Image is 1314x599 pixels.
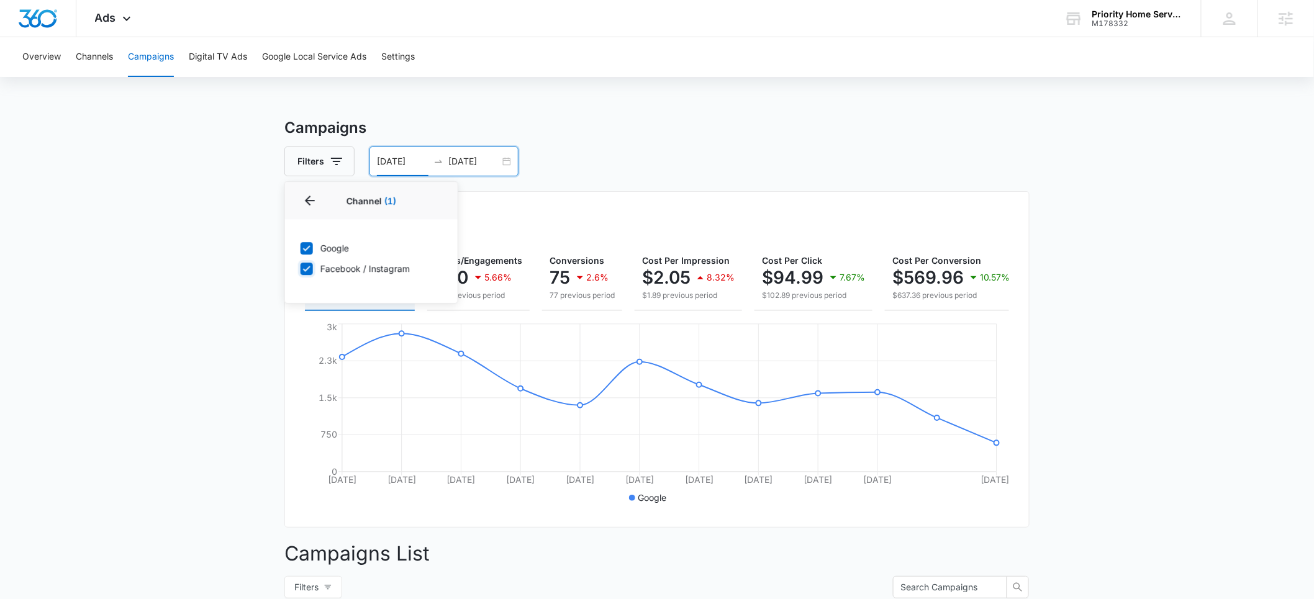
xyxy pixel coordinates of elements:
[384,196,396,206] span: (1)
[762,268,823,287] p: $94.99
[707,273,735,282] p: 8.32%
[433,156,443,166] span: to
[284,146,355,176] button: Filters
[900,580,990,594] input: Search Campaigns
[892,290,1010,301] p: $637.36 previous period
[685,474,714,485] tspan: [DATE]
[550,290,615,301] p: 77 previous period
[642,290,735,301] p: $1.89 previous period
[300,241,443,254] label: Google
[804,474,833,485] tspan: [DATE]
[381,37,415,77] button: Settings
[506,474,535,485] tspan: [DATE]
[642,268,691,287] p: $2.05
[332,466,337,477] tspan: 0
[762,255,822,266] span: Cost Per Click
[625,474,654,485] tspan: [DATE]
[762,290,865,301] p: $102.89 previous period
[284,539,1030,569] p: Campaigns List
[284,576,342,598] button: Filters
[435,255,522,266] span: Clicks/Engagements
[642,255,730,266] span: Cost Per Impression
[300,194,443,207] p: Channel
[294,580,319,594] span: Filters
[433,156,443,166] span: swap-right
[586,273,609,282] p: 2.6%
[980,273,1010,282] p: 10.57%
[1007,576,1029,598] button: search
[284,117,1030,139] h3: Campaigns
[189,37,247,77] button: Digital TV Ads
[484,273,512,282] p: 5.66%
[95,11,116,24] span: Ads
[377,155,428,168] input: Start date
[550,255,604,266] span: Conversions
[76,37,113,77] button: Channels
[863,474,892,485] tspan: [DATE]
[1092,9,1183,19] div: account name
[892,268,964,287] p: $569.96
[319,392,337,403] tspan: 1.5k
[320,429,337,439] tspan: 750
[638,491,666,504] p: Google
[1007,582,1028,592] span: search
[840,273,865,282] p: 7.67%
[566,474,594,485] tspan: [DATE]
[300,191,320,210] button: Back
[745,474,773,485] tspan: [DATE]
[892,255,981,266] span: Cost Per Conversion
[327,322,337,332] tspan: 3k
[128,37,174,77] button: Campaigns
[447,474,476,485] tspan: [DATE]
[328,474,356,485] tspan: [DATE]
[448,155,500,168] input: End date
[435,290,522,301] p: 477 previous period
[387,474,416,485] tspan: [DATE]
[300,262,443,275] label: Facebook / Instagram
[262,37,366,77] button: Google Local Service Ads
[319,355,337,366] tspan: 2.3k
[550,268,570,287] p: 75
[1092,19,1183,28] div: account id
[981,474,1009,485] tspan: [DATE]
[22,37,61,77] button: Overview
